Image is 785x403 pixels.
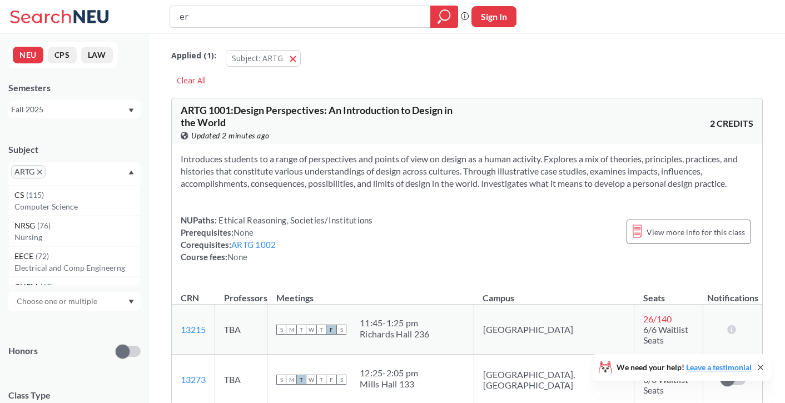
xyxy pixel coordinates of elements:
p: Nursing [14,232,140,243]
input: Choose one or multiple [11,295,105,308]
span: None [233,227,254,237]
svg: X to remove pill [37,170,42,175]
span: ( 72 ) [36,251,49,261]
div: Subject [8,143,141,156]
span: 6/6 Waitlist Seats [643,324,688,345]
div: Semesters [8,82,141,94]
span: T [296,375,306,385]
span: Ethical Reasoning, Societies/Institutions [217,215,373,225]
td: [GEOGRAPHIC_DATA] [474,305,634,355]
div: Richards Hall 236 [360,329,429,340]
button: Sign In [471,6,516,27]
span: F [326,325,336,335]
span: S [336,375,346,385]
div: Mills Hall 133 [360,379,418,390]
p: Electrical and Comp Engineerng [14,262,140,273]
span: ( 76 ) [37,221,51,230]
span: We need your help! [617,364,752,371]
div: Dropdown arrow [8,292,141,311]
span: ( 69 ) [40,282,53,291]
span: W [306,375,316,385]
a: 13273 [181,374,206,385]
span: View more info for this class [647,225,745,239]
section: Introduces students to a range of perspectives and points of view on design as a human activity. ... [181,153,753,190]
svg: magnifying glass [438,9,451,24]
span: T [296,325,306,335]
div: CRN [181,292,199,304]
svg: Dropdown arrow [128,108,134,113]
th: Notifications [703,281,762,305]
div: ARTGX to remove pillDropdown arrowCS(115)Computer ScienceNRSG(76)NursingEECE(72)Electrical and Co... [8,162,141,185]
span: S [276,375,286,385]
span: CS [14,189,26,201]
a: 13215 [181,324,206,335]
div: 11:45 - 1:25 pm [360,317,429,329]
span: ( 115 ) [26,190,44,200]
svg: Dropdown arrow [128,300,134,304]
span: 2 CREDITS [710,117,753,130]
div: magnifying glass [430,6,458,28]
div: Fall 2025 [11,103,127,116]
a: ARTG 1002 [231,240,276,250]
input: Class, professor, course number, "phrase" [178,7,423,26]
span: EECE [14,250,36,262]
span: Class Type [8,389,141,401]
span: None [227,252,247,262]
span: W [306,325,316,335]
a: Leave a testimonial [686,362,752,372]
span: T [316,375,326,385]
div: NUPaths: Prerequisites: Corequisites: Course fees: [181,214,373,263]
p: Computer Science [14,201,140,212]
span: F [326,375,336,385]
span: 6/6 Waitlist Seats [643,374,688,395]
div: Clear All [171,72,211,89]
button: CPS [48,47,77,63]
span: T [316,325,326,335]
td: TBA [215,305,267,355]
div: 12:25 - 2:05 pm [360,367,418,379]
span: ARTG 1001 : Design Perspectives: An Introduction to Design in the World [181,104,453,128]
div: Fall 2025Dropdown arrow [8,101,141,118]
span: M [286,325,296,335]
th: Meetings [267,281,474,305]
button: Subject: ARTG [226,50,301,67]
span: CHEM [14,281,40,293]
span: 26 / 140 [643,314,672,324]
span: Subject: ARTG [232,53,283,63]
span: ARTGX to remove pill [11,165,46,178]
th: Campus [474,281,634,305]
th: Professors [215,281,267,305]
span: Updated 2 minutes ago [191,130,270,142]
span: S [336,325,346,335]
button: LAW [81,47,113,63]
button: NEU [13,47,43,63]
svg: Dropdown arrow [128,170,134,175]
p: Honors [8,345,38,357]
span: NRSG [14,220,37,232]
th: Seats [634,281,703,305]
span: Applied ( 1 ): [171,49,216,62]
span: M [286,375,296,385]
span: S [276,325,286,335]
